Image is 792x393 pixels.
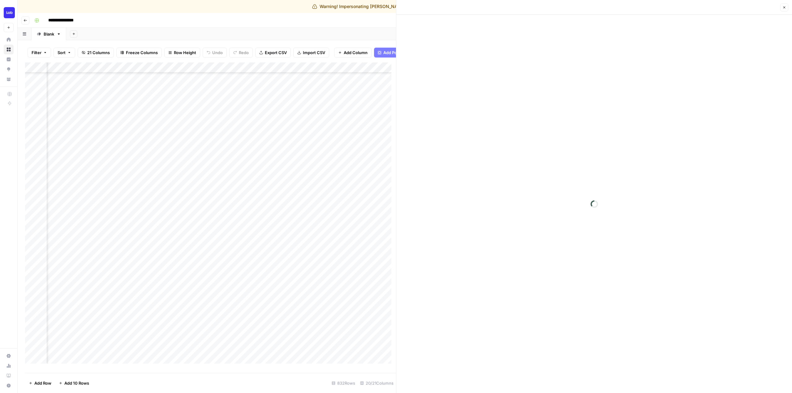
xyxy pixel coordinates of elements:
a: Learning Hub [4,371,14,381]
button: Import CSV [293,48,329,58]
a: Insights [4,54,14,64]
a: Opportunities [4,64,14,74]
button: Workspace: Lob [4,5,14,20]
a: Your Data [4,74,14,84]
a: Blank [32,28,66,40]
span: Export CSV [265,49,287,56]
img: Lob Logo [4,7,15,18]
button: Add Column [334,48,372,58]
button: Redo [229,48,253,58]
span: 21 Columns [87,49,110,56]
div: Blank [44,31,54,37]
span: Freeze Columns [126,49,158,56]
span: Add Row [34,380,51,386]
span: Add Power Agent [383,49,417,56]
span: Row Height [174,49,196,56]
button: Add 10 Rows [55,378,93,388]
button: Filter [28,48,51,58]
button: 21 Columns [78,48,114,58]
button: Export CSV [255,48,291,58]
button: Sort [54,48,75,58]
span: Add 10 Rows [64,380,89,386]
span: Filter [32,49,41,56]
button: Help + Support [4,381,14,391]
a: Usage [4,361,14,371]
div: 20/21 Columns [358,378,396,388]
button: Add Row [25,378,55,388]
button: Row Height [164,48,200,58]
button: Undo [203,48,227,58]
div: 832 Rows [329,378,358,388]
a: Browse [4,45,14,54]
span: Sort [58,49,66,56]
span: Add Column [344,49,368,56]
span: Import CSV [303,49,325,56]
span: Redo [239,49,249,56]
a: Settings [4,351,14,361]
button: Freeze Columns [116,48,162,58]
span: Undo [212,49,223,56]
div: Warning! Impersonating [PERSON_NAME][EMAIL_ADDRESS][DOMAIN_NAME] [312,3,480,10]
a: Home [4,35,14,45]
button: Add Power Agent [374,48,421,58]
